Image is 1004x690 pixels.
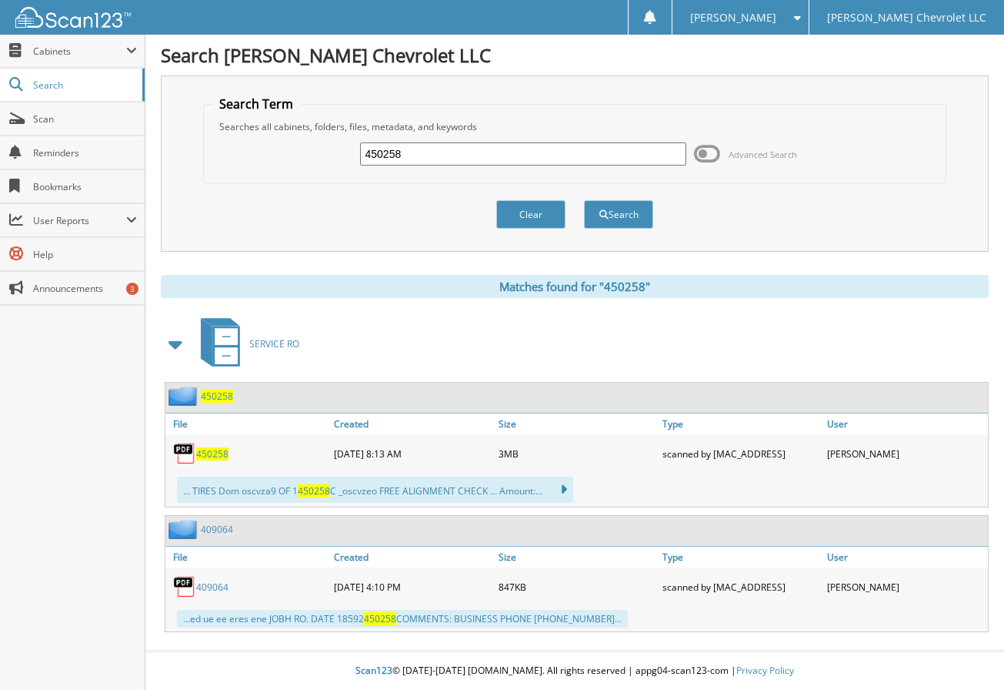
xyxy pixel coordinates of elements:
[177,477,573,503] div: ... TIRES Dom oscvza9 OF 1 C _oscvzeo FREE ALIGNMENT CHECK ... Amount:...
[33,146,137,159] span: Reminders
[212,120,938,133] div: Searches all cabinets, folders, files, metadata, and keywords
[690,13,776,22] span: [PERSON_NAME]
[33,45,126,58] span: Cabinets
[495,438,659,469] div: 3MB
[659,571,823,602] div: scanned by [MAC_ADDRESS]
[823,414,988,434] a: User
[823,438,988,469] div: [PERSON_NAME]
[33,214,126,227] span: User Reports
[729,149,797,160] span: Advanced Search
[161,275,989,298] div: Matches found for "450258"
[212,95,301,112] legend: Search Term
[33,112,137,126] span: Scan
[192,313,299,374] a: SERVICE RO
[823,547,988,568] a: User
[659,414,823,434] a: Type
[659,438,823,469] div: scanned by [MAC_ADDRESS]
[173,442,196,465] img: PDF.png
[196,447,228,461] a: 450258
[495,571,659,602] div: 847KB
[165,414,330,434] a: File
[201,523,233,536] a: 409064
[33,180,137,193] span: Bookmarks
[196,581,228,594] a: 409064
[736,664,794,677] a: Privacy Policy
[33,282,137,295] span: Announcements
[173,575,196,598] img: PDF.png
[927,616,1004,690] iframe: Chat Widget
[177,610,628,628] div: ...ed ue ee eres ene JOBH RO. DATE 18592 COMMENTS: BUSINESS PHONE [PHONE_NUMBER]...
[168,520,201,539] img: folder2.png
[33,79,135,92] span: Search
[364,612,396,625] span: 450258
[330,547,495,568] a: Created
[201,390,233,403] a: 450258
[15,7,131,28] img: scan123-logo-white.svg
[330,571,495,602] div: [DATE] 4:10 PM
[145,652,1004,690] div: © [DATE]-[DATE] [DOMAIN_NAME]. All rights reserved | appg04-scan123-com |
[330,438,495,469] div: [DATE] 8:13 AM
[126,283,138,295] div: 3
[165,547,330,568] a: File
[496,200,565,229] button: Clear
[298,484,330,497] span: 450258
[330,414,495,434] a: Created
[659,547,823,568] a: Type
[495,547,659,568] a: Size
[249,337,299,350] span: SERVICE RO
[168,387,201,406] img: folder2.png
[161,42,989,68] h1: Search [PERSON_NAME] Chevrolet LLC
[823,571,988,602] div: [PERSON_NAME]
[495,414,659,434] a: Size
[33,248,137,261] span: Help
[355,664,392,677] span: Scan123
[584,200,653,229] button: Search
[827,13,986,22] span: [PERSON_NAME] Chevrolet LLC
